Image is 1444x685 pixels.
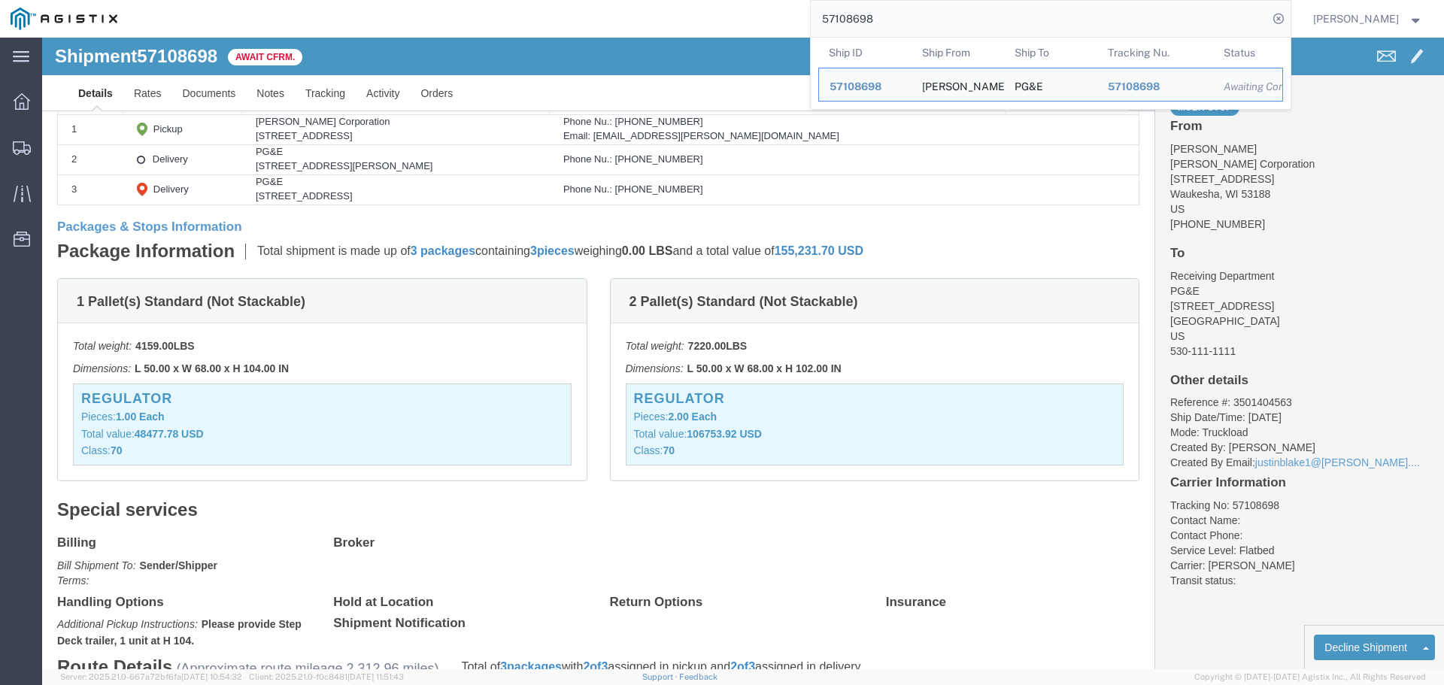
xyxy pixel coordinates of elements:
th: Ship To [1004,38,1097,68]
span: [DATE] 11:51:43 [347,672,404,681]
span: Copyright © [DATE]-[DATE] Agistix Inc., All Rights Reserved [1194,671,1426,683]
button: [PERSON_NAME] [1312,10,1424,28]
th: Tracking Nu. [1097,38,1213,68]
span: 57108698 [1107,80,1159,92]
div: 57108698 [1107,79,1203,95]
span: 57108698 [830,80,881,92]
a: Support [642,672,680,681]
div: Eaton Corporation [921,68,994,101]
div: Awaiting Confirmation [1224,79,1272,95]
a: Feedback [679,672,717,681]
th: Ship ID [818,38,912,68]
th: Status [1213,38,1283,68]
img: logo [11,8,117,30]
div: PG&E [1015,68,1043,101]
span: Dan Whitemore [1313,11,1399,27]
table: Search Results [818,38,1291,109]
div: 57108698 [830,79,901,95]
input: Search for shipment number, reference number [811,1,1268,37]
span: Server: 2025.21.0-667a72bf6fa [60,672,242,681]
th: Ship From [911,38,1004,68]
iframe: FS Legacy Container [42,38,1444,669]
span: [DATE] 10:54:32 [181,672,242,681]
span: Client: 2025.21.0-f0c8481 [249,672,404,681]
